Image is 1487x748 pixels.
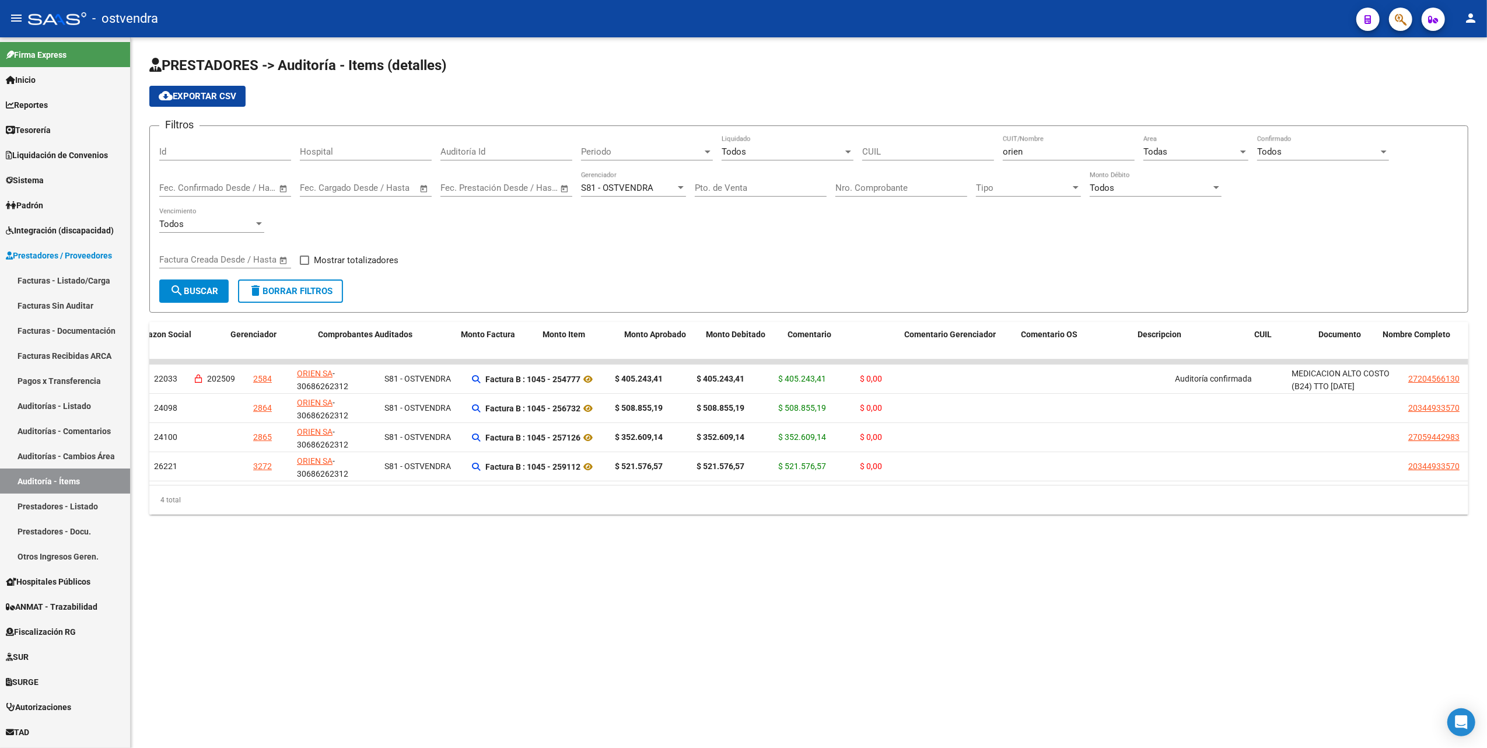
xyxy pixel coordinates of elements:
[1383,330,1450,339] span: Nombre Completo
[1408,403,1460,413] span: 20344933570
[6,48,67,61] span: Firma Express
[6,224,114,237] span: Integración (discapacidad)
[558,182,572,195] button: Open calendar
[581,146,702,157] span: Periodo
[1408,374,1460,383] span: 27204566130
[904,330,996,339] span: Comentario Gerenciador
[485,462,580,471] strong: Factura B : 1045 - 259112
[615,432,663,442] strong: $ 352.609,14
[778,432,826,442] span: $ 352.609,14
[538,322,620,361] datatable-header-cell: Monto Item
[697,432,744,442] strong: $ 352.609,14
[860,432,882,442] span: $ 0,00
[1090,183,1114,193] span: Todos
[620,322,701,361] datatable-header-cell: Monto Aprobado
[461,330,515,339] span: Monto Factura
[1464,11,1478,25] mat-icon: person
[238,279,343,303] button: Borrar Filtros
[92,6,158,32] span: - ostvendra
[149,57,446,74] span: PRESTADORES -> Auditoría - Items (detalles)
[581,183,653,193] span: S81 - OSTVENDRA
[253,431,272,444] div: 2865
[253,372,272,386] div: 2584
[706,330,765,339] span: Monto Debitado
[6,174,44,187] span: Sistema
[615,462,663,471] strong: $ 521.576,57
[624,330,686,339] span: Monto Aprobado
[226,322,313,361] datatable-header-cell: Gerenciador
[384,374,451,383] span: S81 - OSTVENDRA
[1021,330,1077,339] span: Comentario OS
[1408,432,1460,442] span: 27059442983
[6,600,97,613] span: ANMAT - Trazabilidad
[297,398,333,407] span: ORIEN SA
[701,322,783,361] datatable-header-cell: Monto Debitado
[149,485,1468,515] div: 4 total
[314,253,398,267] span: Mostrar totalizadores
[297,425,375,452] div: - 30686262312
[778,374,826,383] span: $ 405.243,41
[860,374,882,383] span: $ 0,00
[6,99,48,111] span: Reportes
[143,330,191,339] span: Razon Social
[230,330,277,339] span: Gerenciador
[159,117,200,133] h3: Filtros
[9,11,23,25] mat-icon: menu
[976,183,1070,193] span: Tipo
[154,462,177,471] span: 26221
[313,322,456,361] datatable-header-cell: Comprobantes Auditados
[456,322,538,361] datatable-header-cell: Monto Factura
[1257,146,1282,157] span: Todos
[1016,322,1133,361] datatable-header-cell: Comentario OS
[6,575,90,588] span: Hospitales Públicos
[1138,330,1181,339] span: Descripcion
[297,456,333,466] span: ORIEN SA
[159,89,173,103] mat-icon: cloud_download
[277,182,291,195] button: Open calendar
[1408,462,1460,471] span: 20344933570
[1318,330,1361,339] span: Documento
[159,91,236,102] span: Exportar CSV
[159,254,207,265] input: Fecha inicio
[615,374,663,383] strong: $ 405.243,41
[1254,330,1272,339] span: CUIL
[207,374,235,383] span: 202509
[697,374,744,383] strong: $ 405.243,41
[1314,322,1378,361] datatable-header-cell: Documento
[297,396,375,423] div: - 30686262312
[860,403,882,413] span: $ 0,00
[154,403,177,413] span: 24098
[6,199,43,212] span: Padrón
[788,330,831,339] span: Comentario
[485,375,580,384] strong: Factura B : 1045 - 254777
[1447,708,1475,736] div: Open Intercom Messenger
[1250,322,1314,361] datatable-header-cell: CUIL
[300,183,347,193] input: Fecha inicio
[154,374,177,383] span: 22033
[6,74,36,86] span: Inicio
[297,455,375,481] div: - 30686262312
[485,433,580,442] strong: Factura B : 1045 - 257126
[6,651,29,663] span: SUR
[860,462,882,471] span: $ 0,00
[170,284,184,298] mat-icon: search
[384,403,451,413] span: S81 - OSTVENDRA
[1133,322,1250,361] datatable-header-cell: Descripcion
[543,330,585,339] span: Monto Item
[297,367,375,394] div: - 30686262312
[297,427,333,436] span: ORIEN SA
[249,284,263,298] mat-icon: delete
[138,322,226,361] datatable-header-cell: Razon Social
[722,146,746,157] span: Todos
[1292,369,1390,392] span: MEDICACION ALTO COSTO (B24) TTO [DATE]
[6,676,39,688] span: SURGE
[900,322,1016,361] datatable-header-cell: Comentario Gerenciador
[170,286,218,296] span: Buscar
[1143,146,1167,157] span: Todas
[1175,374,1252,383] span: Auditoría confirmada
[318,330,412,339] span: Comprobantes Auditados
[159,219,184,229] span: Todos
[778,403,826,413] span: $ 508.855,19
[297,369,333,378] span: ORIEN SA
[485,404,580,413] strong: Factura B : 1045 - 256732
